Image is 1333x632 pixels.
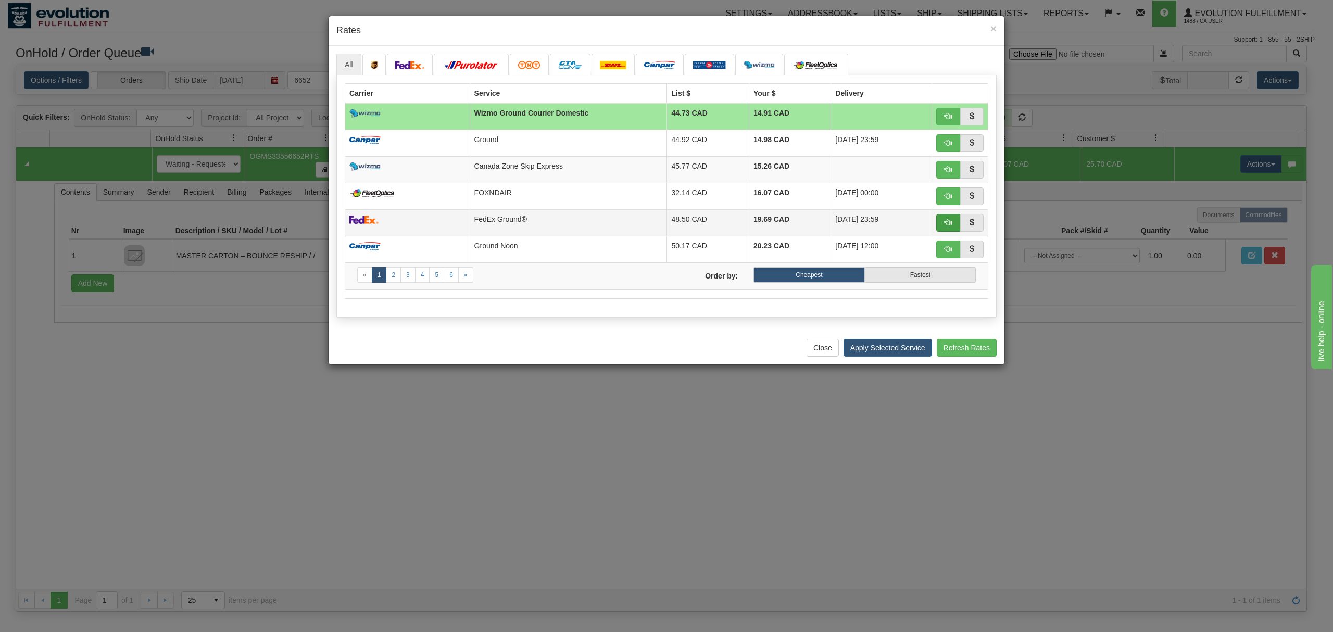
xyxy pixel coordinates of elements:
[744,61,775,69] img: wizmo.png
[667,183,749,209] td: 32.14 CAD
[442,61,500,69] img: purolator.png
[667,130,749,156] td: 44.92 CAD
[415,267,430,283] a: 4
[386,267,401,283] a: 2
[667,209,749,236] td: 48.50 CAD
[458,267,473,283] a: Next
[470,103,667,130] td: Wizmo Ground Courier Domestic
[429,267,444,283] a: 5
[349,189,397,197] img: CarrierLogo_10182.png
[444,267,459,283] a: 6
[749,83,831,103] th: Your $
[349,109,381,118] img: wizmo.png
[865,267,976,283] label: Fastest
[835,215,878,223] span: [DATE] 23:59
[753,267,864,283] label: Cheapest
[400,267,416,283] a: 3
[470,130,667,156] td: Ground
[831,130,932,156] td: 5 Days
[349,242,381,250] img: campar.png
[937,339,997,357] button: Refresh Rates
[831,183,932,209] td: 2 Days
[518,61,540,69] img: tnt.png
[990,22,997,34] span: ×
[807,339,839,357] button: Close
[990,23,997,34] button: Close
[793,61,840,69] img: CarrierLogo_10182.png
[831,83,932,103] th: Delivery
[667,83,749,103] th: List $
[749,103,831,130] td: 14.91 CAD
[749,209,831,236] td: 19.69 CAD
[558,61,582,69] img: CarrierLogo_10191.png
[470,236,667,262] td: Ground Noon
[349,136,381,144] img: campar.png
[667,103,749,130] td: 44.73 CAD
[357,267,372,283] a: Previous
[667,156,749,183] td: 45.77 CAD
[835,242,878,250] span: [DATE] 12:00
[8,6,96,19] div: live help - online
[470,209,667,236] td: FedEx Ground®
[395,61,424,69] img: FedEx.png
[600,61,626,69] img: dhl.png
[349,216,379,224] img: FedEx.png
[349,162,381,171] img: wizmo.png
[470,156,667,183] td: Canada Zone Skip Express
[831,236,932,262] td: 5 Days
[749,156,831,183] td: 15.26 CAD
[835,135,878,144] span: [DATE] 23:59
[644,61,675,69] img: campar.png
[667,236,749,262] td: 50.17 CAD
[1309,263,1332,369] iframe: chat widget
[844,339,932,357] button: Apply Selected Service
[749,130,831,156] td: 14.98 CAD
[470,183,667,209] td: FOXNDAIR
[464,271,468,279] span: »
[371,61,378,69] img: ups.png
[470,83,667,103] th: Service
[749,183,831,209] td: 16.07 CAD
[372,267,387,283] a: 1
[336,54,361,75] a: All
[336,24,997,37] h4: Rates
[666,267,746,281] label: Order by:
[749,236,831,262] td: 20.23 CAD
[693,61,726,69] img: Canada_post.png
[363,271,367,279] span: «
[835,188,878,197] span: [DATE] 00:00
[345,83,470,103] th: Carrier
